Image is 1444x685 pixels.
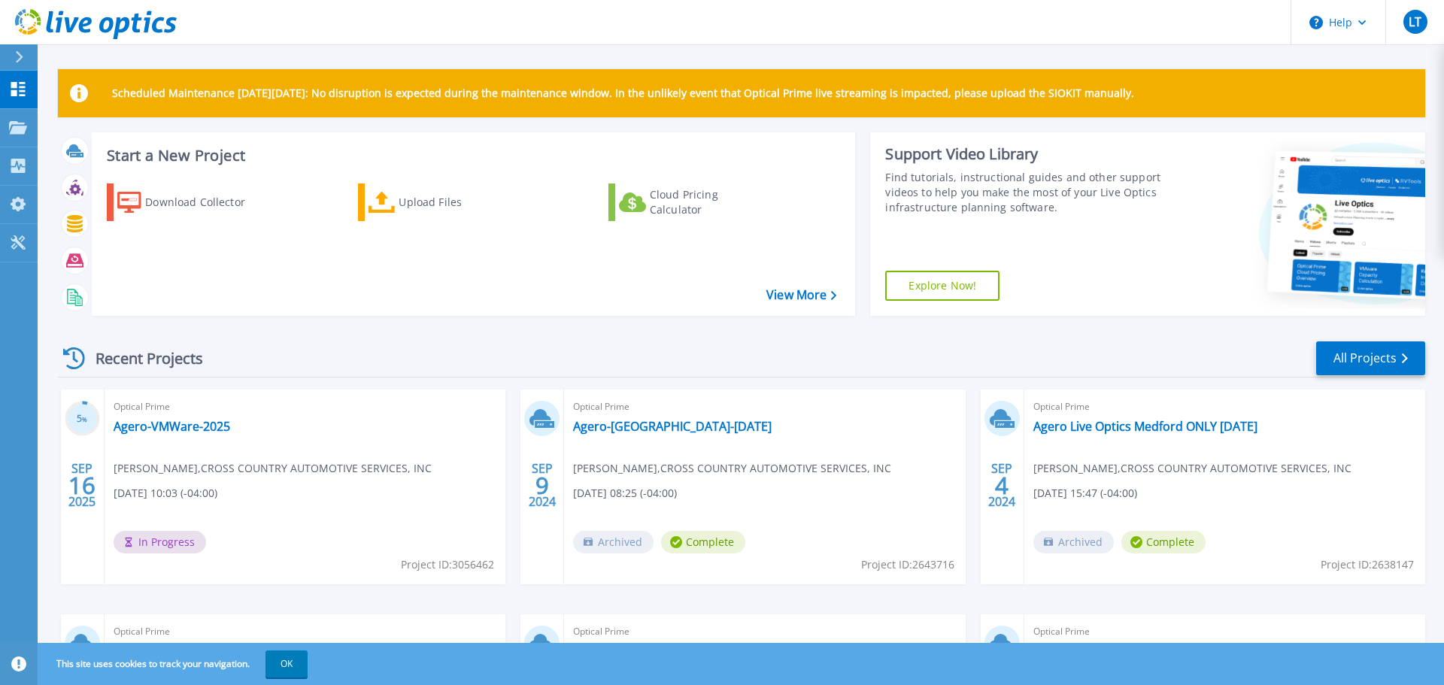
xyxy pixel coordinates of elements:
div: Find tutorials, instructional guides and other support videos to help you make the most of your L... [885,170,1168,215]
a: Agero-[GEOGRAPHIC_DATA]-[DATE] [573,419,772,434]
span: [DATE] 15:47 (-04:00) [1033,485,1137,502]
span: 9 [535,479,549,492]
div: SEP 2024 [987,458,1016,513]
span: In Progress [114,531,206,553]
a: All Projects [1316,341,1425,375]
span: [PERSON_NAME] , CROSS COUNTRY AUTOMOTIVE SERVICES, INC [573,460,891,477]
div: Cloud Pricing Calculator [650,187,770,217]
button: OK [265,650,308,677]
span: Archived [1033,531,1114,553]
div: Download Collector [145,187,265,217]
span: % [82,415,87,423]
span: Optical Prime [573,399,956,415]
a: Agero Live Optics Medford ONLY [DATE] [1033,419,1257,434]
h3: 5 [65,411,100,428]
div: Recent Projects [58,340,223,377]
span: Optical Prime [114,399,496,415]
span: This site uses cookies to track your navigation. [41,650,308,677]
span: [DATE] 08:25 (-04:00) [573,485,677,502]
div: Upload Files [399,187,519,217]
span: [DATE] 10:03 (-04:00) [114,485,217,502]
h3: Start a New Project [107,147,836,164]
span: Optical Prime [573,623,956,640]
span: Archived [573,531,654,553]
span: Project ID: 2638147 [1321,556,1414,573]
span: 4 [995,479,1009,492]
span: LT [1409,16,1421,28]
a: Upload Files [358,183,526,221]
span: Complete [661,531,745,553]
span: Project ID: 3056462 [401,556,494,573]
span: 16 [68,479,96,492]
span: Optical Prime [114,623,496,640]
p: Scheduled Maintenance [DATE][DATE]: No disruption is expected during the maintenance window. In t... [112,87,1134,99]
a: Cloud Pricing Calculator [608,183,776,221]
a: View More [766,288,836,302]
span: [PERSON_NAME] , CROSS COUNTRY AUTOMOTIVE SERVICES, INC [114,460,432,477]
span: Optical Prime [1033,623,1416,640]
span: [PERSON_NAME] , CROSS COUNTRY AUTOMOTIVE SERVICES, INC [1033,460,1351,477]
a: Agero-VMWare-2025 [114,419,230,434]
div: SEP 2024 [528,458,557,513]
span: Project ID: 2643716 [861,556,954,573]
a: Download Collector [107,183,275,221]
div: SEP 2025 [68,458,96,513]
span: Complete [1121,531,1206,553]
span: Optical Prime [1033,399,1416,415]
a: Explore Now! [885,271,1000,301]
div: Support Video Library [885,144,1168,164]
